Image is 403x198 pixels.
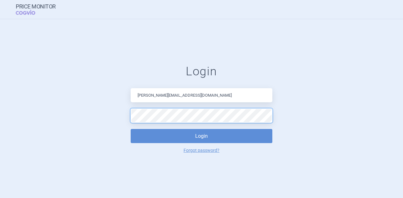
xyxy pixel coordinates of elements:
h1: Login [131,64,272,79]
a: Price MonitorCOGVIO [16,3,56,15]
button: Login [131,129,272,143]
span: COGVIO [16,10,44,15]
a: Forgot password? [184,148,219,153]
strong: Price Monitor [16,3,56,10]
input: Email [131,88,272,102]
